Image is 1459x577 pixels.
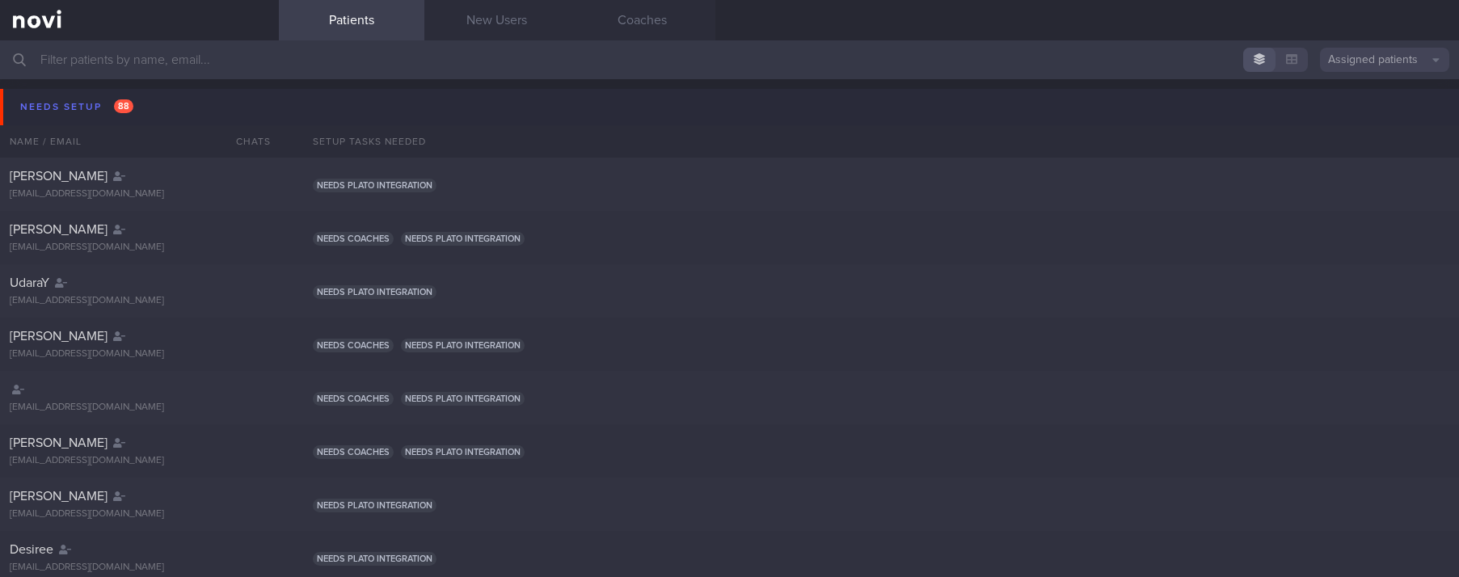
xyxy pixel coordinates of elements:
[10,508,269,520] div: [EMAIL_ADDRESS][DOMAIN_NAME]
[10,455,269,467] div: [EMAIL_ADDRESS][DOMAIN_NAME]
[10,242,269,254] div: [EMAIL_ADDRESS][DOMAIN_NAME]
[313,339,394,352] span: Needs coaches
[10,295,269,307] div: [EMAIL_ADDRESS][DOMAIN_NAME]
[401,392,525,406] span: Needs plato integration
[10,402,269,414] div: [EMAIL_ADDRESS][DOMAIN_NAME]
[313,392,394,406] span: Needs coaches
[114,99,133,113] span: 88
[10,188,269,200] div: [EMAIL_ADDRESS][DOMAIN_NAME]
[10,276,49,289] span: UdaraY
[10,490,108,503] span: [PERSON_NAME]
[10,348,269,360] div: [EMAIL_ADDRESS][DOMAIN_NAME]
[10,562,269,574] div: [EMAIL_ADDRESS][DOMAIN_NAME]
[401,339,525,352] span: Needs plato integration
[10,170,108,183] span: [PERSON_NAME]
[16,96,137,118] div: Needs setup
[303,125,1459,158] div: Setup tasks needed
[10,436,108,449] span: [PERSON_NAME]
[313,179,436,192] span: Needs plato integration
[10,330,108,343] span: [PERSON_NAME]
[313,285,436,299] span: Needs plato integration
[10,223,108,236] span: [PERSON_NAME]
[214,125,279,158] div: Chats
[313,445,394,459] span: Needs coaches
[313,499,436,512] span: Needs plato integration
[313,232,394,246] span: Needs coaches
[401,232,525,246] span: Needs plato integration
[10,543,53,556] span: Desiree
[313,552,436,566] span: Needs plato integration
[401,445,525,459] span: Needs plato integration
[1320,48,1449,72] button: Assigned patients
